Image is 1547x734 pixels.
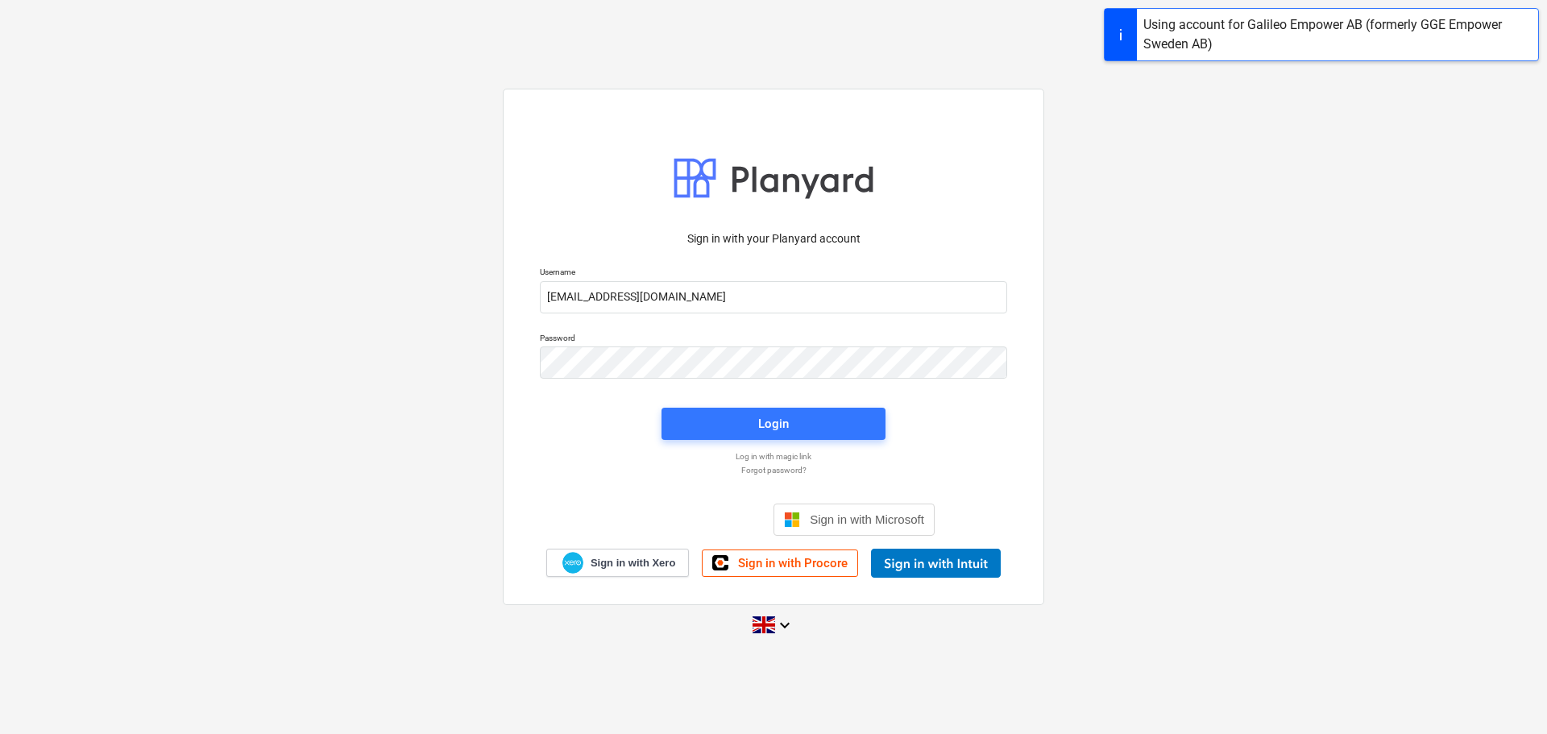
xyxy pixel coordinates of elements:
[540,333,1007,346] p: Password
[758,413,789,434] div: Login
[532,451,1015,462] a: Log in with magic link
[702,549,858,577] a: Sign in with Procore
[775,616,794,635] i: keyboard_arrow_down
[546,549,690,577] a: Sign in with Xero
[604,502,769,537] iframe: Sign in with Google Button
[540,281,1007,313] input: Username
[738,556,848,570] span: Sign in with Procore
[532,465,1015,475] a: Forgot password?
[810,512,924,526] span: Sign in with Microsoft
[784,512,800,528] img: Microsoft logo
[591,556,675,570] span: Sign in with Xero
[662,408,885,440] button: Login
[1143,15,1532,54] div: Using account for Galileo Empower AB (formerly GGE Empower Sweden AB)
[540,230,1007,247] p: Sign in with your Planyard account
[562,552,583,574] img: Xero logo
[540,267,1007,280] p: Username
